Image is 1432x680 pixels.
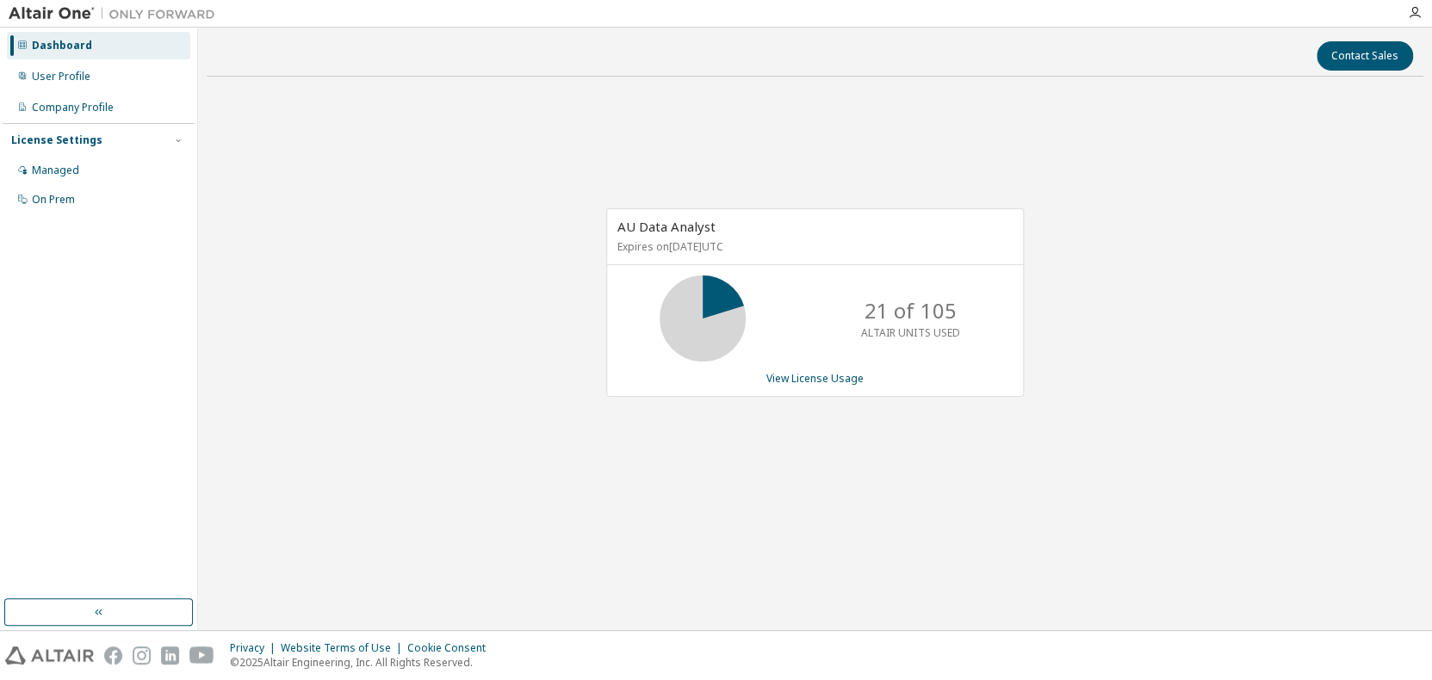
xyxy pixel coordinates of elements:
p: © 2025 Altair Engineering, Inc. All Rights Reserved. [230,655,496,670]
p: 21 of 105 [865,296,956,325]
div: Managed [32,164,79,177]
div: Dashboard [32,39,92,53]
div: License Settings [11,133,102,147]
a: View License Usage [766,371,864,386]
div: User Profile [32,70,90,83]
img: youtube.svg [189,646,214,665]
div: Company Profile [32,101,114,114]
div: Cookie Consent [407,641,496,655]
img: linkedin.svg [161,646,179,665]
img: facebook.svg [104,646,122,665]
div: Privacy [230,641,281,655]
img: altair_logo.svg [5,646,94,665]
p: ALTAIR UNITS USED [861,325,959,340]
img: Altair One [9,5,224,22]
div: Website Terms of Use [281,641,407,655]
div: On Prem [32,193,75,207]
button: Contact Sales [1317,41,1413,71]
p: Expires on [DATE] UTC [617,239,1008,254]
span: AU Data Analyst [617,218,716,235]
img: instagram.svg [133,646,151,665]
